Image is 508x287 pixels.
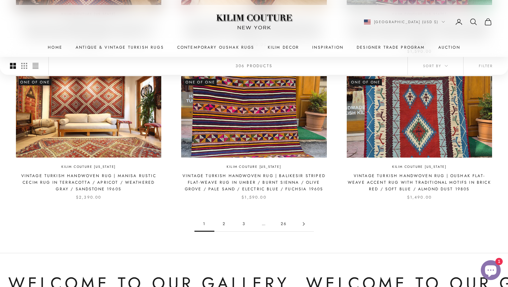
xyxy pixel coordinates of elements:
span: One of One [19,79,51,85]
button: Filter [464,57,508,75]
span: … [254,216,274,231]
button: Switch to smaller product images [21,57,27,75]
span: One of One [184,79,217,85]
a: Contemporary Oushak Rugs [177,44,254,51]
nav: Secondary navigation [364,18,492,26]
summary: Kilim Decor [268,44,299,51]
a: Go to page 2 [294,216,314,231]
a: Kilim Couture [US_STATE] [392,164,447,170]
a: Go to page 2 [214,216,234,231]
button: Switch to larger product images [10,57,16,75]
span: One of One [349,79,382,85]
a: Vintage Turkish Handwoven Rug | Balikesir Striped Flat-Weave Rug in Umber / Burnt Sienna / Olive ... [181,172,327,193]
img: United States [364,20,371,24]
button: Switch to compact product images [33,57,38,75]
a: Go to page 26 [274,216,294,231]
button: Change country or currency [364,19,445,25]
a: Designer Trade Program [357,44,425,51]
a: Vintage Turkish Handwoven Rug | Oushak Flat-Weave Accent Rug with Traditional Motifs in Brick Red... [347,172,492,193]
span: Sort by [423,63,448,69]
a: Antique & Vintage Turkish Rugs [76,44,164,51]
a: Home [48,44,62,51]
nav: Primary navigation [16,44,492,51]
a: Vintage Turkish Handwoven Rug | Manisa Rustic Cecim Rug in Terracotta / Apricot / Weathered Gray ... [16,172,161,193]
a: Inspiration [312,44,343,51]
span: 1 [194,216,214,231]
inbox-online-store-chat: Shopify online store chat [479,260,503,282]
a: Auction [438,44,460,51]
a: Kilim Couture [US_STATE] [61,164,116,170]
button: Sort by [408,57,463,75]
a: Go to page 3 [234,216,254,231]
sale-price: $1,490.00 [407,194,432,201]
sale-price: $2,390.00 [76,194,101,201]
p: 306 products [236,63,272,69]
a: Kilim Couture [US_STATE] [227,164,281,170]
nav: Pagination navigation [194,216,314,232]
sale-price: $1,590.00 [242,194,266,201]
span: [GEOGRAPHIC_DATA] (USD $) [374,19,439,25]
img: Logo of Kilim Couture New York [213,6,296,38]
